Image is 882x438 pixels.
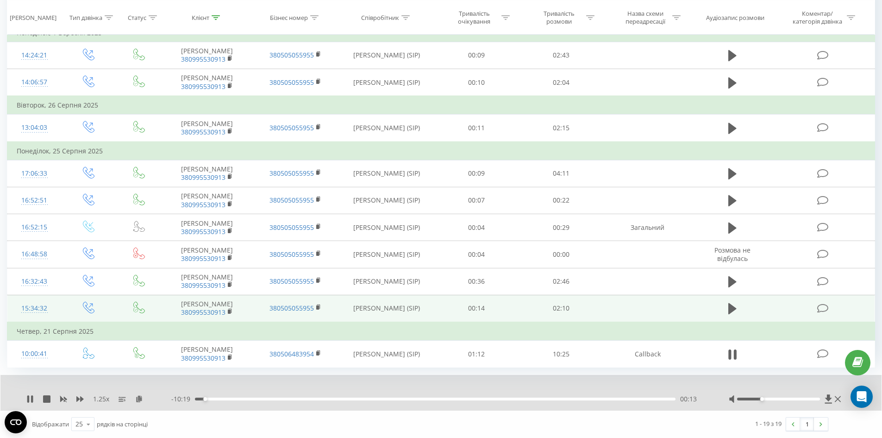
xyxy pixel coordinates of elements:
a: 380995530913 [181,254,225,263]
a: 380995530913 [181,354,225,362]
div: Тривалість очікування [450,10,499,25]
a: 380995530913 [181,227,225,236]
div: Тип дзвінка [69,13,102,21]
td: [PERSON_NAME] [163,42,251,69]
div: [PERSON_NAME] [10,13,56,21]
td: [PERSON_NAME] [163,295,251,322]
a: 380995530913 [181,127,225,136]
td: 02:10 [519,295,604,322]
div: Назва схеми переадресації [620,10,670,25]
td: 00:11 [434,114,519,142]
div: 16:32:43 [17,273,52,291]
a: 380995530913 [181,308,225,317]
td: [PERSON_NAME] [163,187,251,214]
a: 380505055955 [269,78,314,87]
td: [PERSON_NAME] (SIP) [339,241,434,268]
td: [PERSON_NAME] (SIP) [339,114,434,142]
span: рядків на сторінці [97,420,148,428]
a: 380506483954 [269,349,314,358]
td: [PERSON_NAME] (SIP) [339,214,434,241]
td: 00:22 [519,187,604,214]
div: Клієнт [192,13,209,21]
td: Callback [603,341,691,368]
a: 380995530913 [181,200,225,209]
div: Статус [128,13,146,21]
td: 00:14 [434,295,519,322]
div: Бізнес номер [270,13,308,21]
td: [PERSON_NAME] [163,341,251,368]
td: [PERSON_NAME] [163,69,251,96]
div: Accessibility label [203,397,207,401]
span: - 10:19 [171,394,195,404]
div: 17:06:33 [17,165,52,183]
a: 380995530913 [181,55,225,63]
a: 380505055955 [269,250,314,259]
div: Open Intercom Messenger [851,386,873,408]
div: Accessibility label [760,397,764,401]
td: 10:25 [519,341,604,368]
button: Open CMP widget [5,411,27,433]
div: 14:06:57 [17,73,52,91]
div: 14:24:21 [17,46,52,64]
a: 380505055955 [269,169,314,178]
div: 16:52:51 [17,191,52,209]
div: Коментар/категорія дзвінка [790,10,844,25]
a: 380995530913 [181,281,225,290]
a: 1 [800,418,814,431]
td: Понеділок, 25 Серпня 2025 [7,142,875,160]
td: [PERSON_NAME] (SIP) [339,268,434,295]
td: 02:04 [519,69,604,96]
span: Розмова не відбулась [714,246,751,263]
td: 00:04 [434,214,519,241]
div: Аудіозапис розмови [706,13,764,21]
div: Співробітник [361,13,399,21]
a: 380505055955 [269,51,314,59]
td: 00:04 [434,241,519,268]
td: 00:10 [434,69,519,96]
td: 04:11 [519,160,604,187]
a: 380505055955 [269,223,314,232]
td: 02:46 [519,268,604,295]
td: [PERSON_NAME] [163,114,251,142]
a: 380995530913 [181,82,225,91]
a: 380995530913 [181,173,225,182]
td: 00:00 [519,241,604,268]
td: 01:12 [434,341,519,368]
td: [PERSON_NAME] (SIP) [339,160,434,187]
td: [PERSON_NAME] (SIP) [339,42,434,69]
td: [PERSON_NAME] (SIP) [339,69,434,96]
td: 00:36 [434,268,519,295]
td: [PERSON_NAME] (SIP) [339,187,434,214]
td: [PERSON_NAME] (SIP) [339,341,434,368]
a: 380505055955 [269,304,314,312]
td: 00:29 [519,214,604,241]
div: 16:52:15 [17,218,52,236]
span: Відображати [32,420,69,428]
td: 02:43 [519,42,604,69]
div: 1 - 19 з 19 [755,419,782,428]
div: 15:34:32 [17,299,52,317]
td: Загальний [603,214,691,241]
td: [PERSON_NAME] [163,214,251,241]
span: 1.25 x [93,394,109,404]
a: 380505055955 [269,123,314,132]
div: 16:48:58 [17,245,52,263]
td: [PERSON_NAME] [163,241,251,268]
td: 00:09 [434,160,519,187]
td: 00:07 [434,187,519,214]
a: 380505055955 [269,196,314,204]
td: Четвер, 21 Серпня 2025 [7,322,875,341]
div: 25 [75,419,83,429]
div: 10:00:41 [17,345,52,363]
td: 02:15 [519,114,604,142]
td: [PERSON_NAME] [163,160,251,187]
div: 13:04:03 [17,119,52,137]
div: Тривалість розмови [534,10,584,25]
td: [PERSON_NAME] (SIP) [339,295,434,322]
span: 00:13 [680,394,697,404]
td: 00:09 [434,42,519,69]
td: Вівторок, 26 Серпня 2025 [7,96,875,114]
a: 380505055955 [269,277,314,286]
td: [PERSON_NAME] [163,268,251,295]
